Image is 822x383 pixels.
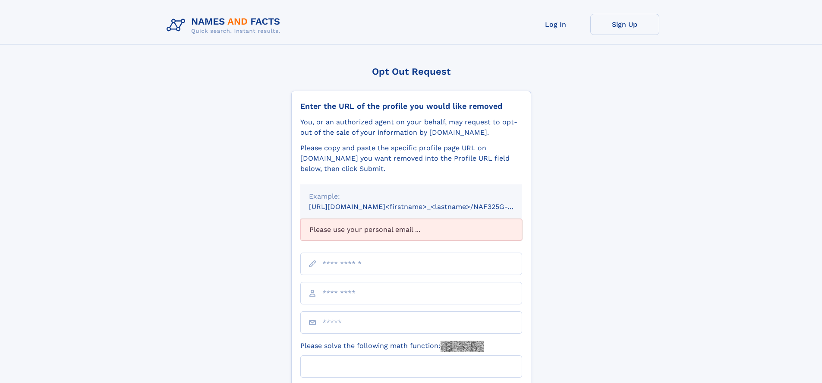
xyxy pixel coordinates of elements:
div: Enter the URL of the profile you would like removed [300,101,522,111]
a: Sign Up [590,14,659,35]
div: Please use your personal email ... [300,219,522,241]
div: Example: [309,191,513,202]
label: Please solve the following math function: [300,341,484,352]
div: You, or an authorized agent on your behalf, may request to opt-out of the sale of your informatio... [300,117,522,138]
img: Logo Names and Facts [163,14,287,37]
div: Opt Out Request [291,66,531,77]
a: Log In [521,14,590,35]
small: [URL][DOMAIN_NAME]<firstname>_<lastname>/NAF325G-xxxxxxxx [309,203,539,211]
div: Please copy and paste the specific profile page URL on [DOMAIN_NAME] you want removed into the Pr... [300,143,522,174]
